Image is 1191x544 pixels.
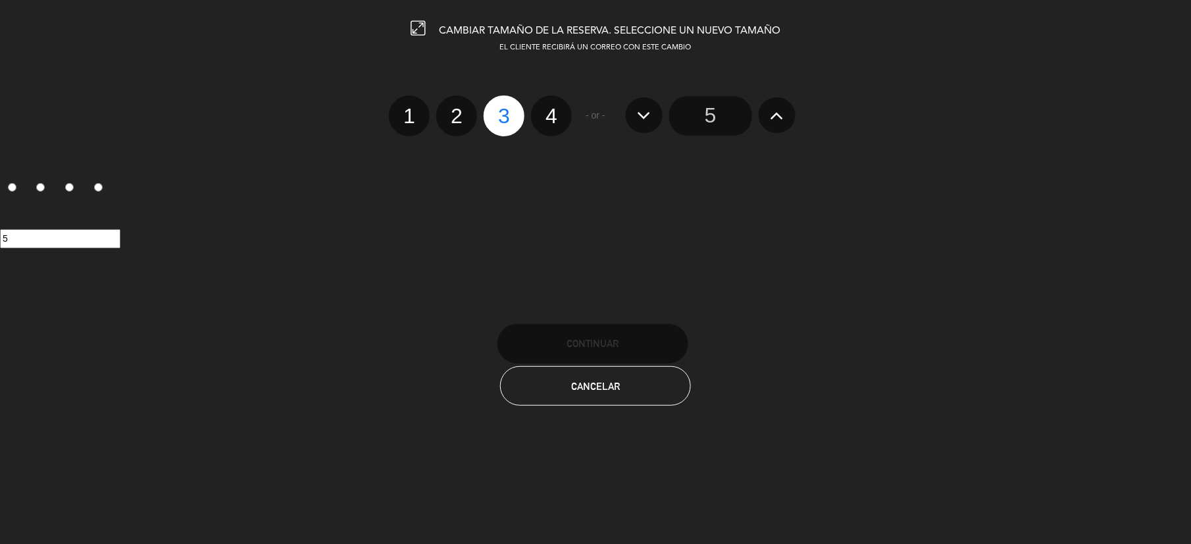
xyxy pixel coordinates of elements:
[36,183,45,192] input: 2
[436,95,477,136] label: 2
[586,108,605,123] span: - or -
[500,366,691,406] button: Cancelar
[8,183,16,192] input: 1
[389,95,430,136] label: 1
[58,178,87,200] label: 3
[29,178,58,200] label: 2
[86,178,115,200] label: 4
[484,95,524,136] label: 3
[571,381,620,392] span: Cancelar
[500,44,692,51] span: EL CLIENTE RECIBIRÁ UN CORREO CON ESTE CAMBIO
[531,95,572,136] label: 4
[497,324,688,364] button: Continuar
[65,183,74,192] input: 3
[439,26,780,36] span: CAMBIAR TAMAÑO DE LA RESERVA. SELECCIONE UN NUEVO TAMAÑO
[567,338,619,349] span: Continuar
[94,183,103,192] input: 4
